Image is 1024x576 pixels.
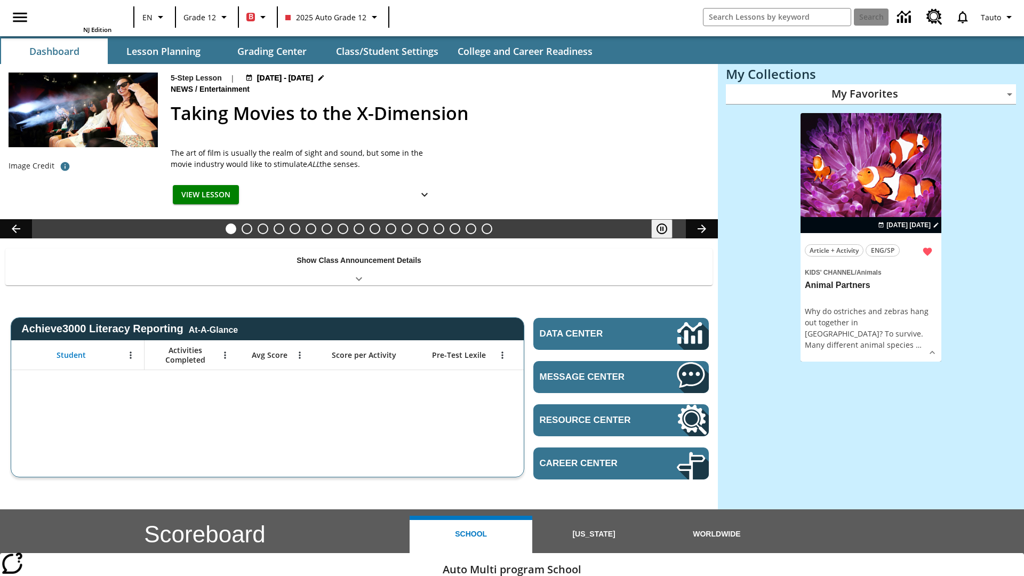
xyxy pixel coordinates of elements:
[195,85,197,93] span: /
[171,100,705,127] h2: Taking Movies to the X-Dimension
[1,38,108,64] button: Dashboard
[651,219,673,238] button: Pause
[866,244,900,257] button: ENG/SP
[285,12,366,23] span: 2025 Auto Grade 12
[871,245,894,256] span: ENG/SP
[42,4,111,26] a: Home
[891,3,920,32] a: Data Center
[338,223,348,234] button: Slide 8 Attack of the Terrifying Tomatoes
[150,346,220,365] span: Activities Completed
[123,347,139,363] button: Open Menu
[540,415,645,426] span: Resource Center
[726,67,1016,82] h3: My Collections
[54,157,76,176] button: Photo credit: Photo by The Asahi Shimbun via Getty Images
[805,266,937,278] span: Topic: Kids' Channel/Animals
[533,404,709,436] a: Resource Center, Will open in new tab
[83,26,111,34] span: NJ Edition
[726,84,1016,105] div: My Favorites
[183,12,216,23] span: Grade 12
[5,249,713,285] div: Show Class Announcement Details
[805,269,855,276] span: Kids' Channel
[142,12,153,23] span: EN
[327,38,447,64] button: Class/Student Settings
[226,223,236,234] button: Slide 1 Taking Movies to the X-Dimension
[855,269,857,276] span: /
[410,516,532,553] button: School
[981,12,1001,23] span: Tauto
[450,223,460,234] button: Slide 15 Hooray for Constitution Day!
[533,447,709,479] a: Career Center
[217,347,233,363] button: Open Menu
[242,7,274,27] button: Boost Class color is red. Change class color
[386,223,396,234] button: Slide 11 Mixed Practice: Citing Evidence
[805,306,937,350] div: Why do ostriches and zebras hang out together in [GEOGRAPHIC_DATA]? To survive. Many different an...
[230,73,235,84] span: |
[533,361,709,393] a: Message Center
[4,2,36,33] button: Open side menu
[173,185,239,205] button: View Lesson
[533,318,709,350] a: Data Center
[274,223,284,234] button: Slide 4 Cars of the Future?
[857,269,882,276] span: Animals
[651,219,683,238] div: Pause
[332,350,396,360] span: Score per Activity
[292,347,308,363] button: Open Menu
[322,223,332,234] button: Slide 7 Solar Power to the People
[171,73,222,84] p: 5-Step Lesson
[249,10,253,23] span: B
[449,38,601,64] button: College and Career Readiness
[354,223,364,234] button: Slide 9 Fashion Forward in Ancient Rome
[886,220,931,230] span: [DATE] [DATE]
[281,7,385,27] button: Class: 2025 Auto Grade 12, Select your class
[977,7,1020,27] button: Profile/Settings
[949,3,977,31] a: Notifications
[243,73,327,84] button: Aug 18 - Aug 24 Choose Dates
[199,84,252,95] span: Entertainment
[805,280,937,291] h3: Animal Partners
[810,245,859,256] span: Article + Activity
[171,84,195,95] span: News
[920,3,949,31] a: Resource Center, Will open in new tab
[494,347,510,363] button: Open Menu
[540,329,641,339] span: Data Center
[432,350,486,360] span: Pre-Test Lexile
[466,223,476,234] button: Slide 16 Point of View
[179,7,235,27] button: Grade: Grade 12, Select a grade
[918,242,937,261] button: Remove from Favorites
[370,223,380,234] button: Slide 10 The Invasion of the Free CD
[9,73,158,147] img: Panel in front of the seats sprays water mist to the happy audience at a 4DX-equipped theater.
[252,350,287,360] span: Avg Score
[924,345,940,361] button: Show Details
[307,159,319,169] em: ALL
[306,223,316,234] button: Slide 6 The Last Homesteaders
[57,350,86,360] span: Student
[434,223,444,234] button: Slide 14 Between Two Worlds
[418,223,428,234] button: Slide 13 Career Lesson
[242,223,252,234] button: Slide 2 Labor Day: Workers Take a Stand
[805,244,863,257] button: Article + Activity
[9,161,54,171] p: Image Credit
[540,372,645,382] span: Message Center
[703,9,851,26] input: search field
[290,223,300,234] button: Slide 5 Private! Keep Out!
[482,223,492,234] button: Slide 17 The Constitution's Balancing Act
[257,73,313,84] span: [DATE] - [DATE]
[258,223,268,234] button: Slide 3 Animal Partners
[686,219,718,238] button: Lesson carousel, Next
[171,147,437,170] p: The art of film is usually the realm of sight and sound, but some in the movie industry would lik...
[655,516,778,553] button: Worldwide
[402,223,412,234] button: Slide 12 Pre-release lesson
[916,340,922,350] span: …
[801,113,941,362] div: lesson details
[414,185,435,205] button: Show Details
[532,516,655,553] button: [US_STATE]
[21,323,238,335] span: Achieve3000 Literacy Reporting
[189,323,238,335] div: At-A-Glance
[297,255,421,266] p: Show Class Announcement Details
[876,220,941,230] button: Jul 07 - Jun 30 Choose Dates
[42,3,111,34] div: Home
[219,38,325,64] button: Grading Center
[110,38,217,64] button: Lesson Planning
[138,7,172,27] button: Language: EN, Select a language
